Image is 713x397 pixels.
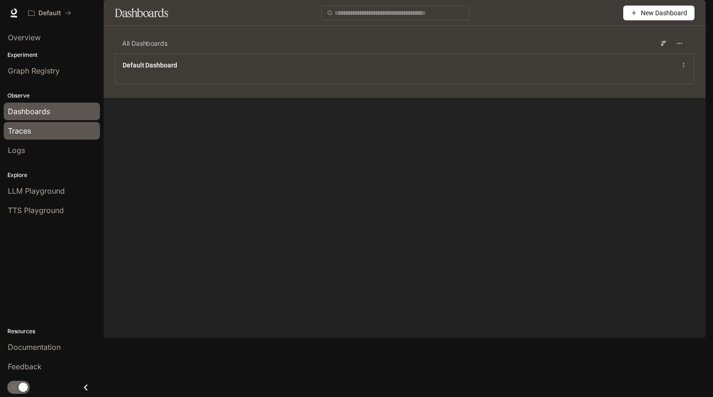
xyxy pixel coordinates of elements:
a: Default Dashboard [123,61,177,70]
button: New Dashboard [623,6,694,20]
h1: Dashboards [115,4,168,22]
span: All Dashboards [122,39,167,48]
p: Default [38,9,61,17]
button: All workspaces [24,4,75,22]
span: New Dashboard [641,8,687,18]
